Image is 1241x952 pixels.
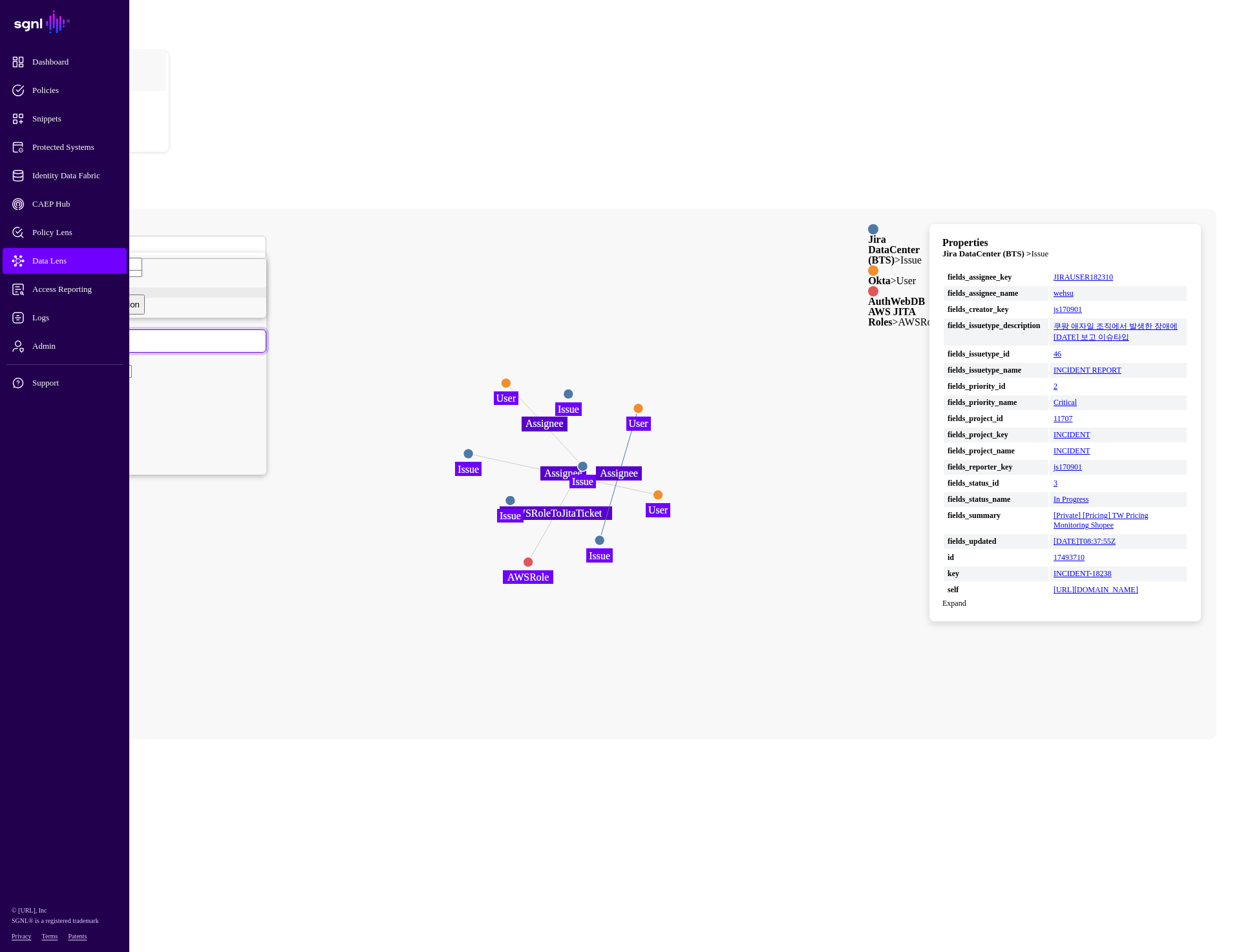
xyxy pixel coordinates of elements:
[948,321,1045,331] strong: fields_issuetype_description
[868,234,920,265] strong: Jira DataCenter (BTS)
[600,468,638,480] text: Assignee
[3,248,127,274] a: Data Lens
[948,430,1045,440] strong: fields_project_key
[868,296,940,327] div: > AWSRole
[942,237,1188,249] h3: Properties
[1054,479,1057,488] a: 3
[3,276,127,302] a: Access Reporting
[3,49,127,75] a: Dashboard
[544,468,582,479] text: Assignee
[868,296,925,327] strong: AuthWebDB AWS JITA Roles
[42,933,58,940] a: Terms
[948,462,1045,472] strong: fields_reporter_key
[1054,366,1121,375] a: INCIDENT REPORT
[12,311,138,324] span: Logs
[589,550,610,561] text: Issue
[1054,585,1138,594] a: [URL][DOMAIN_NAME]
[12,169,138,182] span: Identity Data Fabric
[12,905,118,916] p: © [URL], Inc
[648,505,668,516] text: User
[868,276,940,286] div: > User
[3,333,127,359] a: Admin
[12,198,138,211] span: CAEP Hub
[3,106,127,132] a: Snippets
[1054,446,1090,455] a: INCIDENT
[12,141,138,154] span: Protected Systems
[1054,305,1082,314] a: js170901
[1054,349,1061,358] a: 46
[628,419,648,429] text: User
[3,305,127,331] a: Logs
[948,479,1045,488] strong: fields_status_id
[1054,495,1088,504] a: In Progress
[948,366,1045,375] strong: fields_issuetype_name
[8,8,122,36] a: SGNL
[12,340,138,353] span: Admin
[942,249,1188,259] h4: Issue
[948,537,1045,546] strong: fields_updated
[3,134,127,160] a: Protected Systems
[942,599,966,608] a: Expand
[12,254,138,267] span: Data Lens
[1054,322,1178,342] a: 쿠팡 애자일 조직에서 발생한 장애에 [DATE] 보고 이슈타입
[12,112,138,125] span: Snippets
[948,585,1045,595] strong: self
[942,249,1032,258] strong: Jira DataCenter (BTS) >
[1054,382,1057,391] a: 2
[3,163,127,189] a: Identity Data Fabric
[948,553,1045,563] strong: id
[1054,414,1073,423] a: 11707
[1054,569,1112,578] a: INCIDENT-18238
[948,511,1045,521] strong: fields_summary
[948,305,1045,315] strong: fields_creator_key
[1054,430,1090,439] a: INCIDENT
[948,273,1045,282] strong: fields_assignee_key
[948,349,1045,359] strong: fields_issuetype_id
[1054,273,1113,282] a: JIRAUSER182310
[12,916,118,926] p: SGNL® is a registered trademark
[948,414,1045,424] strong: fields_project_id
[500,510,521,521] text: Issue
[12,226,138,239] span: Policy Lens
[68,933,87,940] a: Patents
[1054,537,1116,546] a: [DATE]T08:37:55Z
[1054,553,1085,562] a: 17493710
[507,572,549,583] text: AWSRole
[868,234,940,265] div: > Issue
[1054,398,1077,407] a: Critical
[5,172,1236,189] h2: Data Lens
[1054,462,1082,471] a: js170901
[3,220,127,245] a: Policy Lens
[868,275,891,286] strong: Okta
[948,289,1045,298] strong: fields_assignee_name
[948,569,1045,579] strong: key
[558,404,579,415] text: Issue
[12,933,32,940] a: Privacy
[458,464,479,475] text: Issue
[948,398,1045,408] strong: fields_priority_name
[12,84,138,97] span: Policies
[3,78,127,103] a: Policies
[572,476,593,487] text: Issue
[1054,289,1074,298] a: wehsu
[1054,511,1149,530] a: [Private] [Pricing] TW Pricing Monitoring Shopee
[12,56,138,68] span: Dashboard
[948,382,1045,391] strong: fields_priority_id
[525,419,564,430] text: Assignee
[948,495,1045,504] strong: fields_status_name
[12,283,138,296] span: Access Reporting
[948,446,1045,456] strong: fields_project_name
[12,377,138,389] span: Support
[496,393,516,404] text: User
[509,508,602,519] text: AWSRoleToJitaTicket
[3,191,127,217] a: CAEP Hub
